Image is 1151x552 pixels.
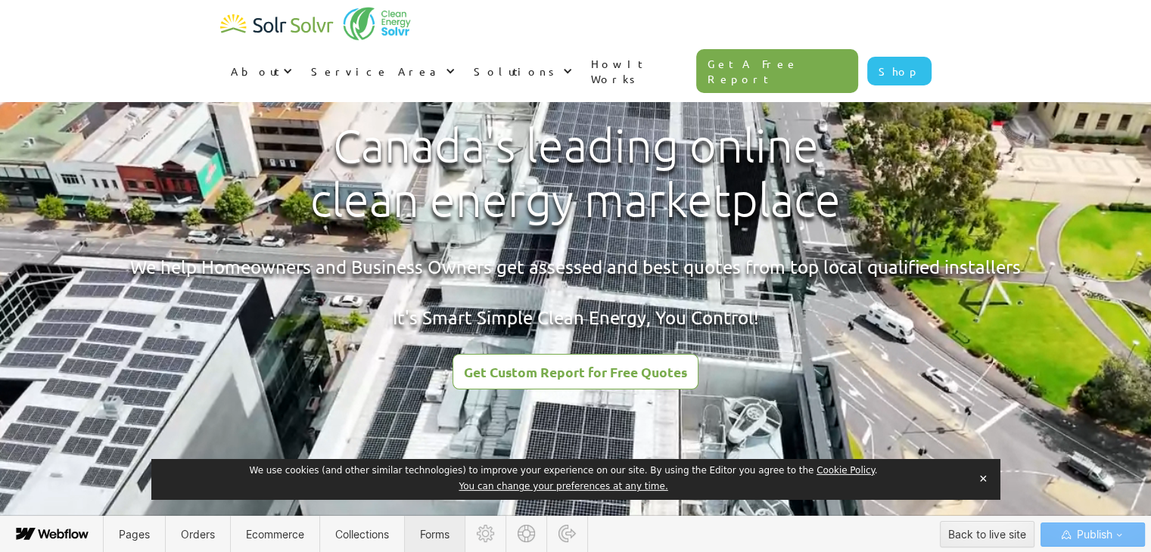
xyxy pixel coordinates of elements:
a: Shop [867,57,932,85]
button: You can change your preferences at any time. [459,481,667,493]
div: Service Area [300,48,463,94]
a: Cookie Policy [817,465,875,476]
button: Publish [1041,523,1145,547]
div: Solutions [463,48,580,94]
div: We help Homeowners and Business Owners get assessed and best quotes from top local qualified inst... [130,254,1021,330]
a: How It Works [580,41,697,101]
span: We use cookies (and other similar technologies) to improve your experience on our site. By using ... [250,465,878,476]
div: Service Area [311,64,442,79]
h1: Canada's leading online clean energy marketplace [297,119,854,228]
span: Orders [181,528,215,541]
div: About [220,48,300,94]
span: Forms [420,528,450,541]
div: About [231,64,279,79]
a: Get Custom Report for Free Quotes [453,354,698,389]
div: Get Custom Report for Free Quotes [464,365,687,379]
button: Close [972,467,994,490]
a: Get A Free Report [696,49,858,93]
div: Back to live site [948,523,1026,546]
span: Publish [1073,523,1112,546]
span: Collections [335,528,389,541]
span: Ecommerce [246,528,304,541]
span: Pages [119,528,150,541]
div: Solutions [474,64,559,79]
button: Back to live site [940,521,1034,547]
